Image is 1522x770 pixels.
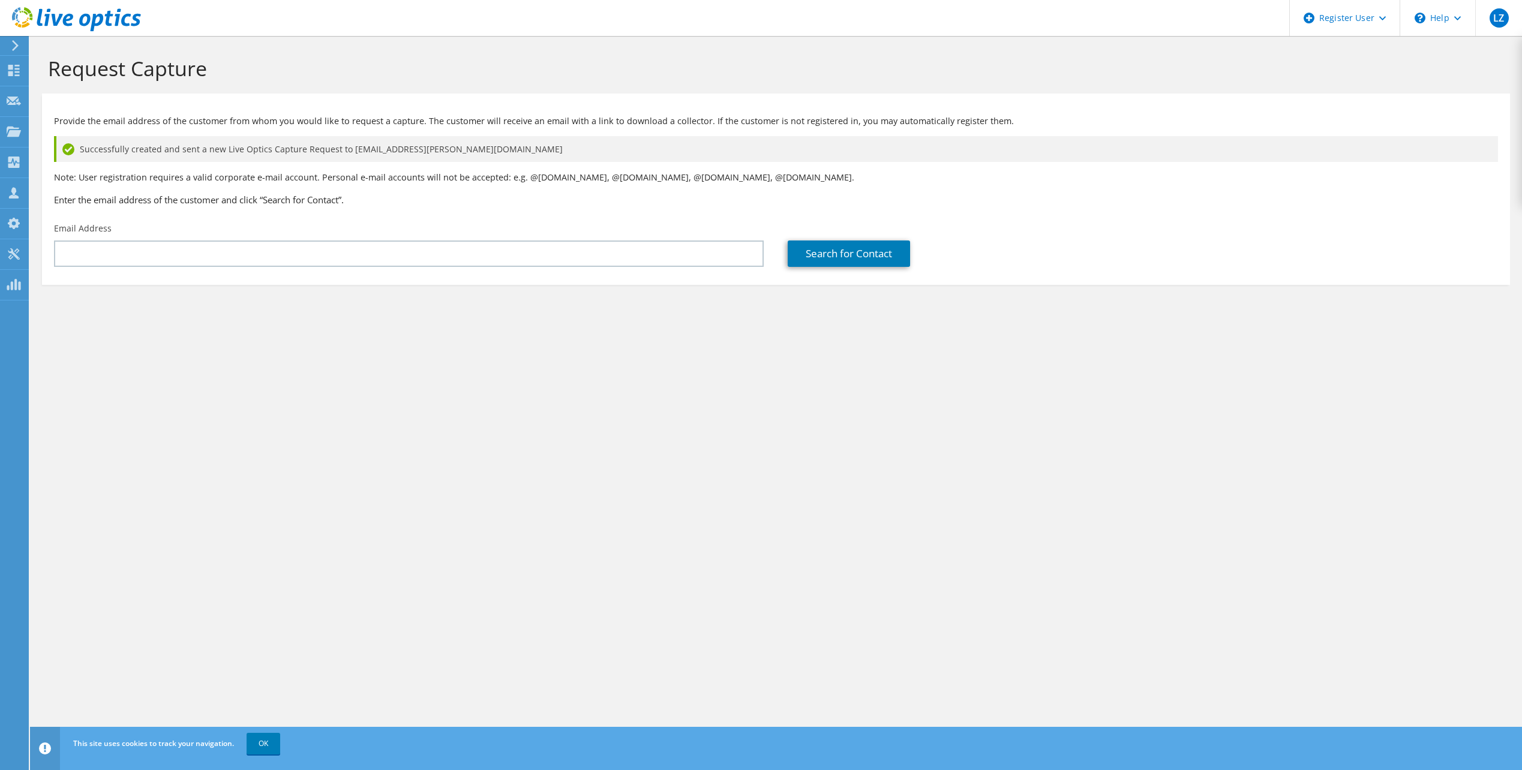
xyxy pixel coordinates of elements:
span: Successfully created and sent a new Live Optics Capture Request to [EMAIL_ADDRESS][PERSON_NAME][D... [80,143,563,156]
h3: Enter the email address of the customer and click “Search for Contact”. [54,193,1498,206]
p: Provide the email address of the customer from whom you would like to request a capture. The cust... [54,115,1498,128]
h1: Request Capture [48,56,1498,81]
span: LZ [1490,8,1509,28]
svg: \n [1415,13,1425,23]
span: This site uses cookies to track your navigation. [73,738,234,748]
p: Note: User registration requires a valid corporate e-mail account. Personal e-mail accounts will ... [54,171,1498,184]
a: OK [247,733,280,754]
a: Search for Contact [788,240,910,267]
label: Email Address [54,222,112,234]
